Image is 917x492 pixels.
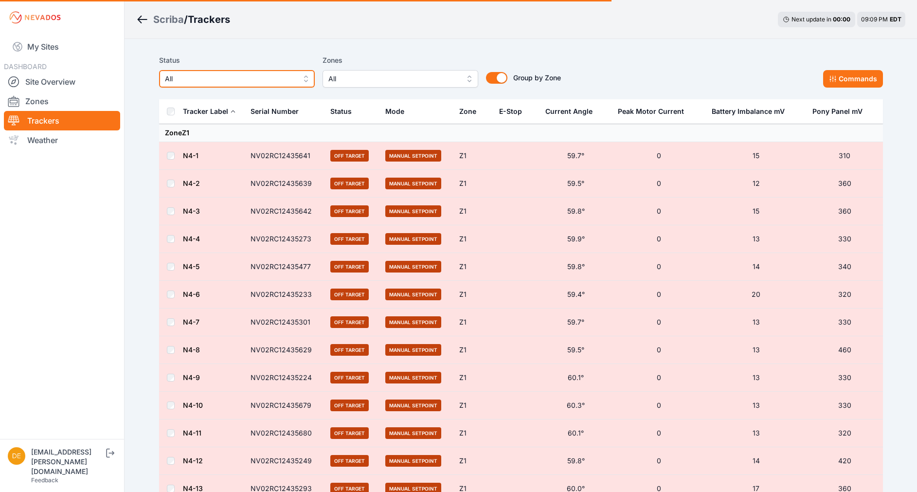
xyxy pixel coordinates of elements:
span: Manual Setpoint [385,233,441,245]
td: 0 [612,142,705,170]
td: 330 [807,225,882,253]
td: NV02RC12435301 [245,309,325,336]
td: Z1 [453,198,493,225]
div: Status [330,107,352,116]
td: NV02RC12435680 [245,419,325,447]
div: Serial Number [251,107,299,116]
td: 59.9° [539,225,612,253]
td: Z1 [453,392,493,419]
td: 13 [706,336,807,364]
td: 0 [612,392,705,419]
a: N4-6 [183,290,200,298]
nav: Breadcrumb [136,7,230,32]
td: Z1 [453,447,493,475]
span: Off Target [330,233,369,245]
a: N4-10 [183,401,203,409]
td: 60.3° [539,392,612,419]
td: 13 [706,392,807,419]
button: Serial Number [251,100,306,123]
td: NV02RC12435629 [245,336,325,364]
td: 14 [706,447,807,475]
td: 13 [706,364,807,392]
span: Off Target [330,316,369,328]
td: 15 [706,142,807,170]
a: Site Overview [4,72,120,91]
span: Manual Setpoint [385,400,441,411]
span: Manual Setpoint [385,150,441,162]
td: Zone Z1 [159,124,883,142]
td: 60.1° [539,419,612,447]
h3: Trackers [188,13,230,26]
td: 0 [612,447,705,475]
td: 320 [807,281,882,309]
span: Off Target [330,455,369,467]
td: 320 [807,419,882,447]
td: NV02RC12435224 [245,364,325,392]
td: 360 [807,198,882,225]
td: 59.5° [539,170,612,198]
span: Next update in [791,16,831,23]
span: DASHBOARD [4,62,47,71]
span: Manual Setpoint [385,205,441,217]
a: N4-4 [183,235,200,243]
div: Zone [459,107,476,116]
div: Pony Panel mV [812,107,863,116]
td: 0 [612,253,705,281]
td: 0 [612,281,705,309]
span: Off Target [330,427,369,439]
td: Z1 [453,281,493,309]
span: Off Target [330,150,369,162]
span: Off Target [330,205,369,217]
td: Z1 [453,225,493,253]
div: [EMAIL_ADDRESS][PERSON_NAME][DOMAIN_NAME] [31,447,104,476]
td: NV02RC12435233 [245,281,325,309]
td: 360 [807,170,882,198]
a: N4-12 [183,456,203,465]
td: 20 [706,281,807,309]
span: Manual Setpoint [385,455,441,467]
td: 59.8° [539,447,612,475]
td: 330 [807,309,882,336]
td: 59.5° [539,336,612,364]
td: 59.7° [539,309,612,336]
td: NV02RC12435273 [245,225,325,253]
td: NV02RC12435477 [245,253,325,281]
a: Scriba [153,13,184,26]
td: 0 [612,309,705,336]
button: Peak Motor Current [618,100,692,123]
span: Manual Setpoint [385,427,441,439]
button: Commands [823,70,883,88]
button: Mode [385,100,412,123]
span: Manual Setpoint [385,178,441,189]
button: All [159,70,315,88]
td: 60.1° [539,364,612,392]
a: Zones [4,91,120,111]
a: N4-9 [183,373,200,382]
a: N4-5 [183,262,199,271]
button: All [323,70,478,88]
button: Tracker Label [183,100,236,123]
span: Off Target [330,372,369,383]
a: Trackers [4,111,120,130]
div: Battery Imbalance mV [712,107,785,116]
a: My Sites [4,35,120,58]
td: 330 [807,392,882,419]
td: NV02RC12435679 [245,392,325,419]
div: Tracker Label [183,107,228,116]
span: All [165,73,295,85]
td: 420 [807,447,882,475]
div: E-Stop [499,107,522,116]
td: 0 [612,419,705,447]
button: Current Angle [545,100,600,123]
td: 13 [706,225,807,253]
span: Group by Zone [513,73,561,82]
span: Manual Setpoint [385,316,441,328]
td: NV02RC12435641 [245,142,325,170]
td: 0 [612,336,705,364]
label: Status [159,55,315,66]
span: 09:09 PM [861,16,888,23]
span: Off Target [330,178,369,189]
td: 13 [706,309,807,336]
td: Z1 [453,336,493,364]
span: / [184,13,188,26]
